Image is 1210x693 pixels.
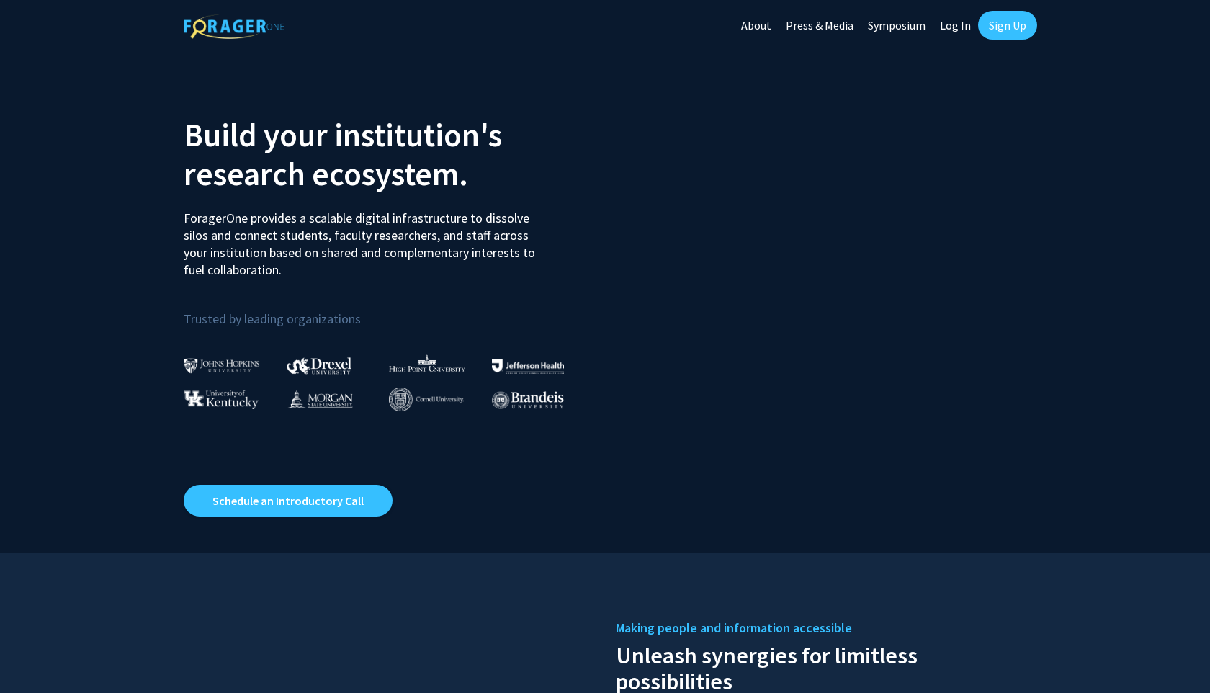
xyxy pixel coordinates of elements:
[184,485,393,517] a: Opens in a new tab
[492,391,564,409] img: Brandeis University
[184,290,594,330] p: Trusted by leading organizations
[184,14,284,39] img: ForagerOne Logo
[978,11,1037,40] a: Sign Up
[389,388,464,411] img: Cornell University
[389,354,465,372] img: High Point University
[616,617,1026,639] h5: Making people and information accessible
[184,115,594,193] h2: Build your institution's research ecosystem.
[492,359,564,373] img: Thomas Jefferson University
[184,390,259,409] img: University of Kentucky
[287,357,351,374] img: Drexel University
[184,199,545,279] p: ForagerOne provides a scalable digital infrastructure to dissolve silos and connect students, fac...
[287,390,353,408] img: Morgan State University
[184,358,260,373] img: Johns Hopkins University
